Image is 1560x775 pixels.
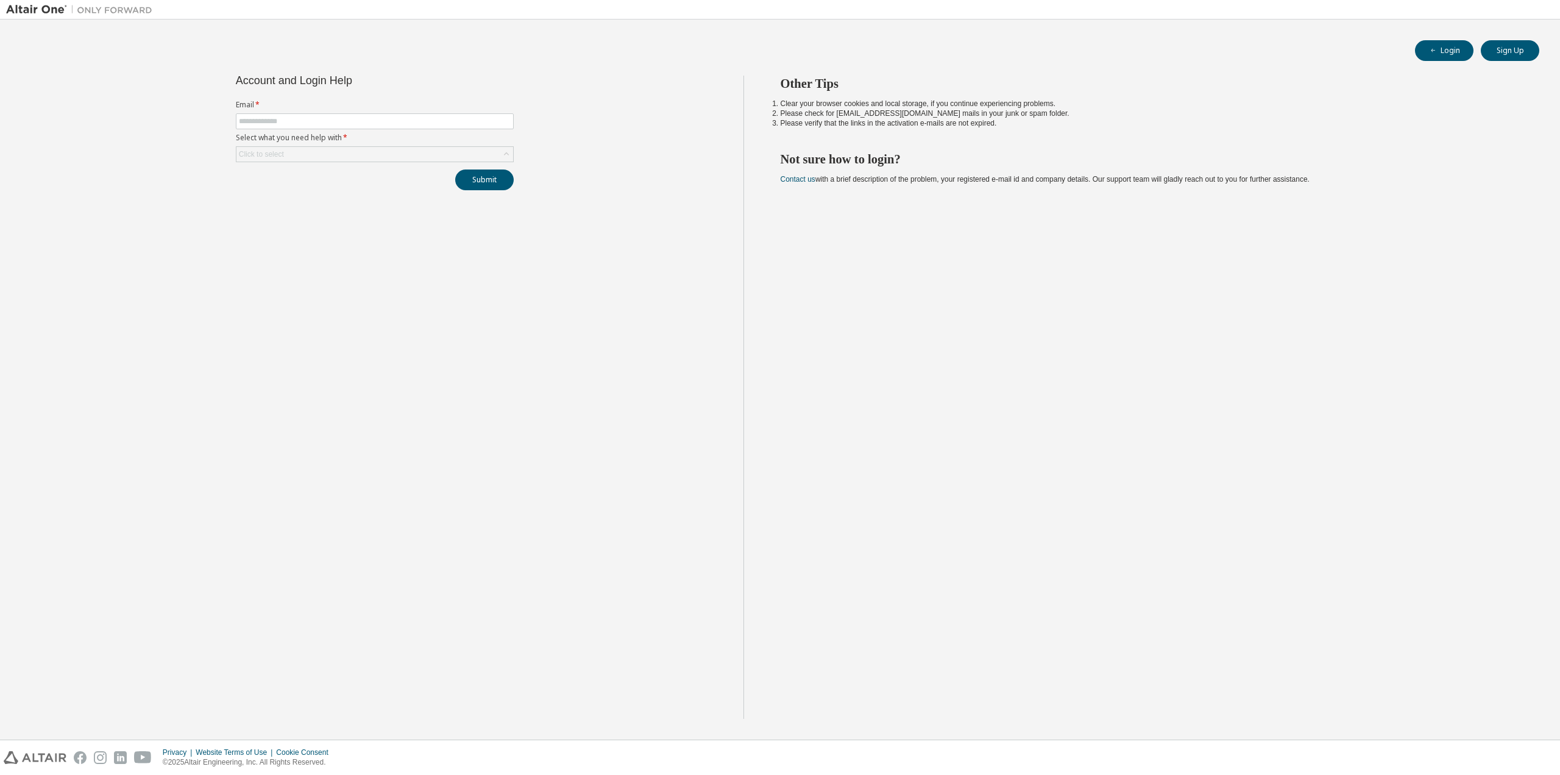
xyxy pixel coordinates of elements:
div: Cookie Consent [276,748,335,757]
img: Altair One [6,4,158,16]
li: Clear your browser cookies and local storage, if you continue experiencing problems. [781,99,1518,109]
span: with a brief description of the problem, your registered e-mail id and company details. Our suppo... [781,175,1310,184]
button: Login [1415,40,1473,61]
img: linkedin.svg [114,751,127,764]
div: Privacy [163,748,196,757]
img: youtube.svg [134,751,152,764]
li: Please verify that the links in the activation e-mails are not expired. [781,118,1518,128]
button: Sign Up [1481,40,1539,61]
label: Email [236,100,514,110]
div: Account and Login Help [236,76,458,85]
h2: Other Tips [781,76,1518,91]
img: altair_logo.svg [4,751,66,764]
a: Contact us [781,175,815,184]
li: Please check for [EMAIL_ADDRESS][DOMAIN_NAME] mails in your junk or spam folder. [781,109,1518,118]
div: Website Terms of Use [196,748,276,757]
div: Click to select [236,147,513,162]
button: Submit [455,170,514,190]
h2: Not sure how to login? [781,151,1518,167]
label: Select what you need help with [236,133,514,143]
div: Click to select [239,149,284,159]
img: instagram.svg [94,751,107,764]
p: © 2025 Altair Engineering, Inc. All Rights Reserved. [163,757,336,768]
img: facebook.svg [74,751,87,764]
